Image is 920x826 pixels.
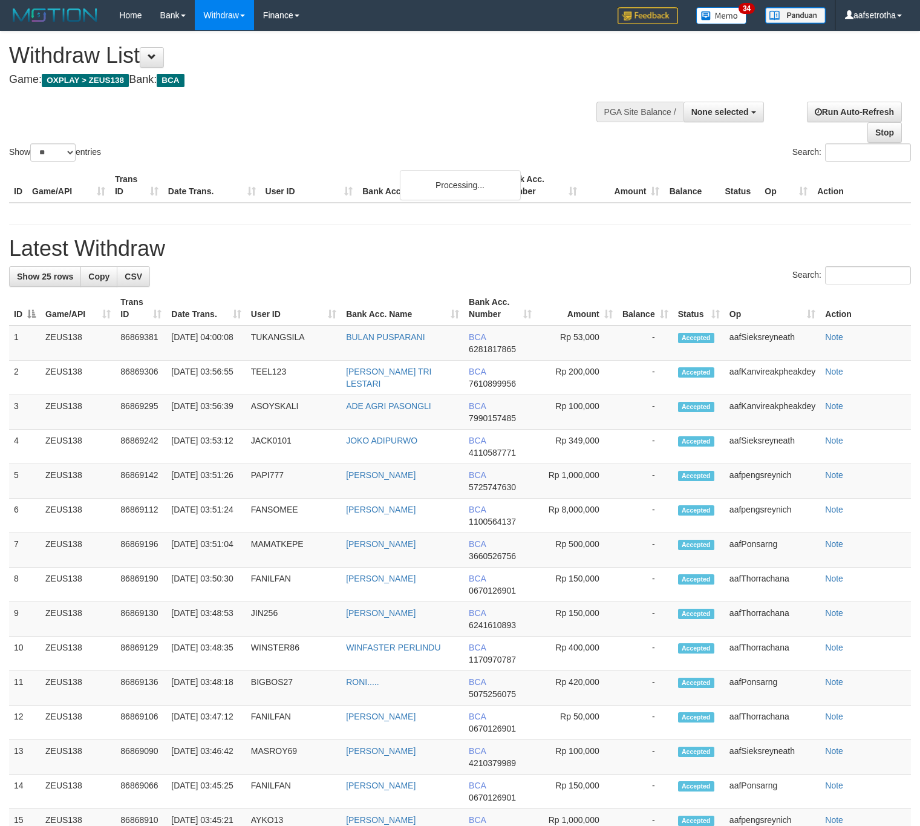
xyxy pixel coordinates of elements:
[537,499,617,533] td: Rp 8,000,000
[346,436,417,445] a: JOKO ADIPURWO
[825,266,911,284] input: Search:
[166,568,246,602] td: [DATE] 03:50:30
[678,747,714,757] span: Accepted
[41,464,116,499] td: ZEUS138
[678,540,714,550] span: Accepted
[725,499,820,533] td: aafpengsreynich
[825,401,843,411] a: Note
[725,637,820,671] td: aafThorrachana
[678,471,714,481] span: Accepted
[664,168,720,203] th: Balance
[469,551,516,561] span: Copy 3660526756 to clipboard
[825,746,843,756] a: Note
[618,775,673,809] td: -
[812,168,911,203] th: Action
[9,740,41,775] td: 13
[9,6,101,24] img: MOTION_logo.png
[80,266,117,287] a: Copy
[116,671,166,706] td: 86869136
[117,266,150,287] a: CSV
[725,326,820,361] td: aafSieksreyneath
[346,401,431,411] a: ADE AGRI PASONGLI
[116,430,166,464] td: 86869242
[469,448,516,457] span: Copy 4110587771 to clipboard
[125,272,142,281] span: CSV
[346,746,416,756] a: [PERSON_NAME]
[618,326,673,361] td: -
[346,781,416,790] a: [PERSON_NAME]
[499,168,582,203] th: Bank Acc. Number
[246,568,341,602] td: FANILFAN
[725,671,820,706] td: aafPonsarng
[537,291,617,326] th: Amount: activate to sort column ascending
[41,291,116,326] th: Game/API: activate to sort column ascending
[42,74,129,87] span: OXPLAY > ZEUS138
[346,367,431,388] a: [PERSON_NAME] TRI LESTARI
[825,143,911,162] input: Search:
[725,775,820,809] td: aafPonsarng
[116,395,166,430] td: 86869295
[9,602,41,637] td: 9
[9,74,601,86] h4: Game: Bank:
[246,775,341,809] td: FANILFAN
[825,367,843,376] a: Note
[166,361,246,395] td: [DATE] 03:56:55
[537,602,617,637] td: Rp 150,000
[825,643,843,652] a: Note
[469,401,486,411] span: BCA
[157,74,184,87] span: BCA
[618,533,673,568] td: -
[41,706,116,740] td: ZEUS138
[469,505,486,514] span: BCA
[725,395,820,430] td: aafKanvireakpheakdey
[678,712,714,723] span: Accepted
[825,539,843,549] a: Note
[469,724,516,733] span: Copy 0670126901 to clipboard
[678,678,714,688] span: Accepted
[116,499,166,533] td: 86869112
[166,326,246,361] td: [DATE] 04:00:08
[469,436,486,445] span: BCA
[469,677,486,687] span: BCA
[9,237,911,261] h1: Latest Withdraw
[469,482,516,492] span: Copy 5725747630 to clipboard
[537,326,617,361] td: Rp 53,000
[825,505,843,514] a: Note
[30,143,76,162] select: Showentries
[166,706,246,740] td: [DATE] 03:47:12
[469,332,486,342] span: BCA
[725,602,820,637] td: aafThorrachana
[246,637,341,671] td: WINSTER86
[246,291,341,326] th: User ID: activate to sort column ascending
[400,170,521,200] div: Processing...
[469,689,516,699] span: Copy 5075256075 to clipboard
[110,168,163,203] th: Trans ID
[618,499,673,533] td: -
[261,168,358,203] th: User ID
[9,775,41,809] td: 14
[9,266,81,287] a: Show 25 rows
[346,574,416,583] a: [PERSON_NAME]
[9,568,41,602] td: 8
[346,332,425,342] a: BULAN PUSPARANI
[464,291,537,326] th: Bank Acc. Number: activate to sort column ascending
[618,291,673,326] th: Balance: activate to sort column ascending
[41,602,116,637] td: ZEUS138
[825,574,843,583] a: Note
[678,402,714,412] span: Accepted
[41,775,116,809] td: ZEUS138
[537,637,617,671] td: Rp 400,000
[9,671,41,706] td: 11
[678,609,714,619] span: Accepted
[9,143,101,162] label: Show entries
[346,815,416,825] a: [PERSON_NAME]
[116,326,166,361] td: 86869381
[469,413,516,423] span: Copy 7990157485 to clipboard
[792,266,911,284] label: Search:
[825,436,843,445] a: Note
[691,107,749,117] span: None selected
[678,643,714,654] span: Accepted
[116,740,166,775] td: 86869090
[116,706,166,740] td: 86869106
[166,499,246,533] td: [DATE] 03:51:24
